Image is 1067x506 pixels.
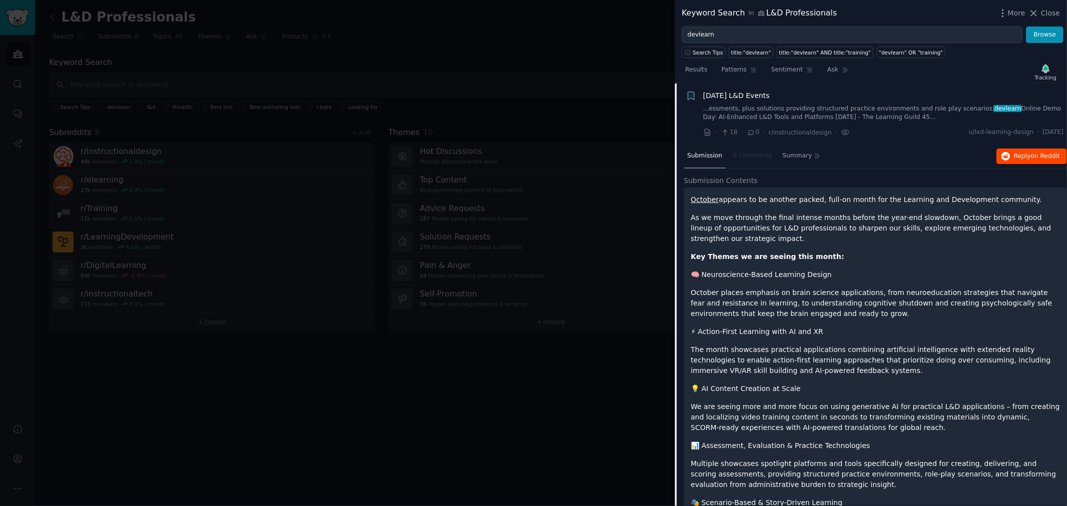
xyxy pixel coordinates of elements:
[682,62,711,82] a: Results
[715,127,717,137] span: ·
[1026,26,1063,43] button: Browse
[771,65,803,74] span: Sentiment
[827,65,838,74] span: Ask
[703,104,1064,122] a: ...essments, plus solutions providing structured practice environments and role play scenarios.de...
[741,127,743,137] span: ·
[1043,128,1063,137] span: [DATE]
[1041,8,1060,18] span: Close
[1037,128,1039,137] span: ·
[779,49,871,56] div: title:"devlearn" AND title:"training"
[691,344,1060,376] p: The month showcases practical applications combining artificial intelligence with extended realit...
[835,127,837,137] span: ·
[748,9,754,18] span: in
[721,65,746,74] span: Patterns
[769,129,832,136] span: r/instructionaldesign
[691,195,719,203] a: October
[1014,152,1060,161] span: Reply
[691,401,1060,433] p: We are seeing more and more focus on using generative AI for practical L&D applications – from cr...
[691,252,844,260] strong: Key Themes we are seeing this month:
[997,8,1025,18] button: More
[1031,152,1060,159] span: on Reddit
[682,46,725,58] button: Search Tips
[682,26,1022,43] input: Try a keyword related to your business
[691,194,1060,205] p: appears to be another packed, full-on month for the Learning and Development community.
[747,128,759,137] span: 0
[691,440,1060,451] p: 📊 Assessment, Evaluation & Practice Technologies
[682,7,837,19] div: Keyword Search L&D Professionals
[1034,74,1056,81] div: Tracking
[691,383,1060,394] p: 💡 AI Content Creation at Scale
[718,62,760,82] a: Patterns
[969,128,1034,137] span: u/lxd-learning-design
[1008,8,1025,18] span: More
[691,269,1060,280] p: 🧠 Neuroscience-Based Learning Design
[691,287,1060,319] p: October places emphasis on brain science applications, from neuroeducation strategies that naviga...
[777,46,873,58] a: title:"devlearn" AND title:"training"
[824,62,852,82] a: Ask
[691,326,1060,337] p: ⚡ Action-First Learning with AI and XR
[993,105,1022,112] span: devlearn
[996,148,1067,164] button: Replyon Reddit
[691,458,1060,490] p: Multiple showcases spotlight platforms and tools specifically designed for creating, delivering, ...
[703,90,770,101] a: [DATE] L&D Events
[684,175,758,186] span: Submission Contents
[685,65,707,74] span: Results
[1031,61,1060,82] button: Tracking
[691,212,1060,244] p: As we move through the final intense months before the year-end slowdown, October brings a good l...
[763,127,765,137] span: ·
[879,49,943,56] div: "devlearn" OR "training"
[729,46,773,58] a: title:"devlearn"
[687,151,722,160] span: Submission
[693,49,723,56] span: Search Tips
[782,151,812,160] span: Summary
[877,46,945,58] a: "devlearn" OR "training"
[721,128,737,137] span: 18
[731,49,771,56] div: title:"devlearn"
[1028,8,1060,18] button: Close
[768,62,817,82] a: Sentiment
